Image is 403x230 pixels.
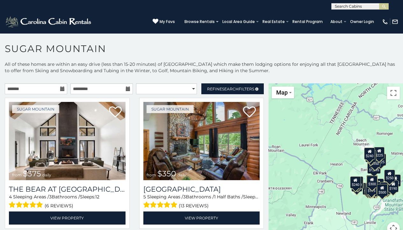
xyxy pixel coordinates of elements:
[147,105,194,113] a: Sugar Mountain
[9,211,126,225] a: View Property
[5,15,93,28] img: White-1-2.png
[214,194,243,200] span: 1 Half Baths /
[9,185,126,194] a: The Bear At [GEOGRAPHIC_DATA]
[9,102,126,180] a: The Bear At Sugar Mountain from $375 daily
[272,87,294,98] button: Change map style
[390,174,401,187] div: $155
[143,185,260,194] a: [GEOGRAPHIC_DATA]
[143,102,260,180] a: Grouse Moor Lodge from $350 daily
[143,185,260,194] h3: Grouse Moor Lodge
[12,105,59,113] a: Sugar Mountain
[384,170,395,182] div: $250
[9,102,126,180] img: The Bear At Sugar Mountain
[367,162,381,174] div: $1,095
[350,176,361,188] div: $240
[380,182,391,194] div: $195
[375,154,386,166] div: $125
[366,175,377,187] div: $190
[201,83,264,94] a: RefineSearchFilters
[222,87,239,91] span: Search
[364,148,375,160] div: $240
[177,172,186,177] span: daily
[207,87,254,91] span: Refine Filters
[181,17,218,26] a: Browse Rentals
[367,176,378,188] div: $300
[12,172,22,177] span: from
[45,202,73,210] span: (6 reviews)
[259,17,288,26] a: Real Estate
[143,211,260,225] a: View Property
[243,106,256,119] a: Add to favorites
[382,19,388,25] img: phone-regular-white.png
[95,194,99,200] span: 12
[143,102,260,180] img: Grouse Moor Lodge
[9,194,12,200] span: 4
[327,17,346,26] a: About
[49,194,52,200] span: 3
[147,172,156,177] span: from
[109,106,122,119] a: Add to favorites
[374,147,385,159] div: $225
[373,179,384,191] div: $200
[143,194,260,210] div: Sleeping Areas / Bathrooms / Sleeps:
[23,169,41,178] span: $375
[289,17,326,26] a: Rental Program
[160,19,175,25] span: My Favs
[388,180,399,192] div: $190
[179,202,209,210] span: (13 reviews)
[258,194,263,200] span: 12
[9,194,126,210] div: Sleeping Areas / Bathrooms / Sleeps:
[387,87,400,99] button: Toggle fullscreen view
[392,19,398,25] img: mail-regular-white.png
[9,185,126,194] h3: The Bear At Sugar Mountain
[365,183,376,195] div: $155
[157,169,176,178] span: $350
[276,89,288,96] span: Map
[377,184,388,196] div: $500
[347,17,377,26] a: Owner Login
[219,17,258,26] a: Local Area Guide
[366,182,377,195] div: $175
[153,19,175,25] a: My Favs
[143,194,146,200] span: 5
[42,172,51,177] span: daily
[183,194,186,200] span: 3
